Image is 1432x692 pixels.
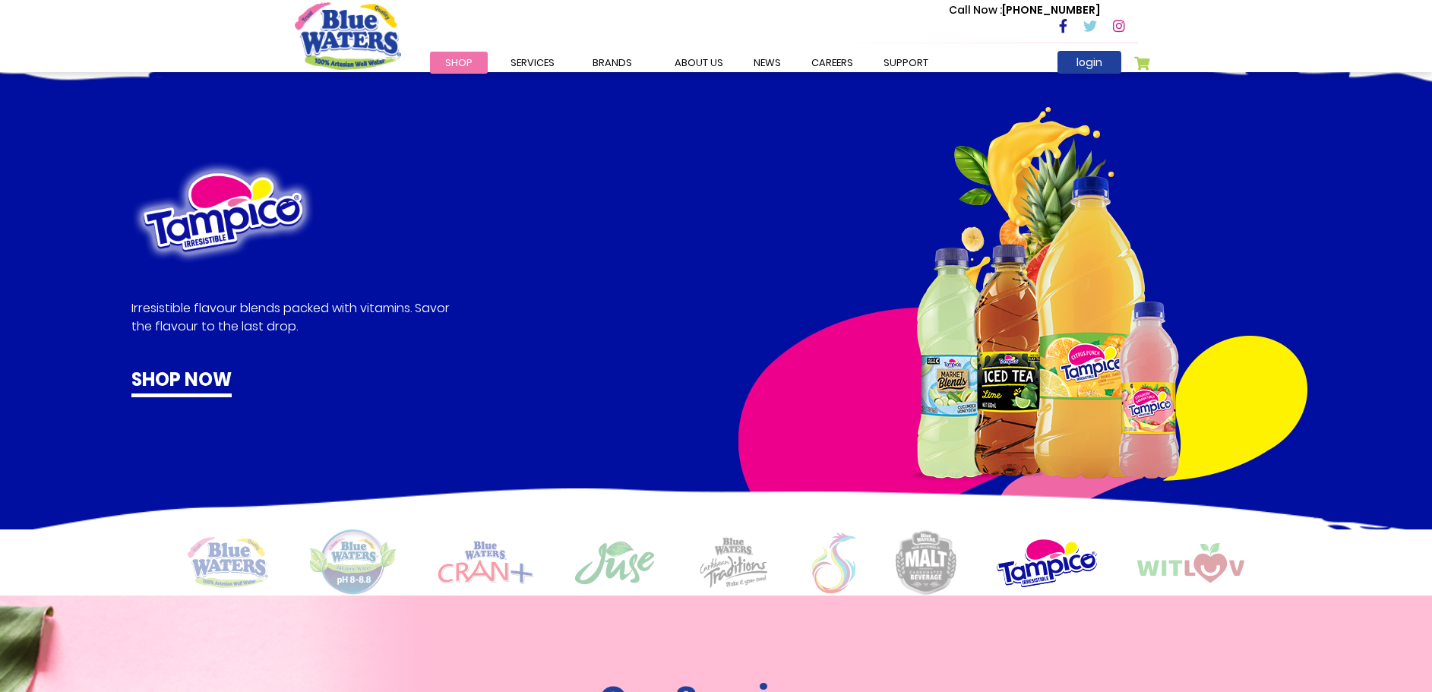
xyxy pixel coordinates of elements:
img: tampico-right.png [738,107,1307,536]
a: Shop now [131,366,232,397]
a: store logo [295,2,401,69]
p: [PHONE_NUMBER] [949,2,1100,18]
a: login [1057,51,1121,74]
span: Call Now : [949,2,1002,17]
img: logo [438,541,533,584]
img: product image [131,160,315,264]
img: logo [812,532,855,593]
span: Brands [593,55,632,70]
span: Shop [445,55,473,70]
img: logo [188,537,268,588]
a: about us [659,52,738,74]
img: logo [997,538,1097,587]
a: News [738,52,796,74]
a: support [868,52,944,74]
a: careers [796,52,868,74]
img: logo [896,530,956,595]
img: logo [696,536,772,589]
img: logo [1137,543,1244,583]
img: logo [574,540,656,586]
img: logo [308,529,397,596]
span: Services [511,55,555,70]
p: Irresistible flavour blends packed with vitamins. Savor the flavour to the last drop. [131,299,454,336]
